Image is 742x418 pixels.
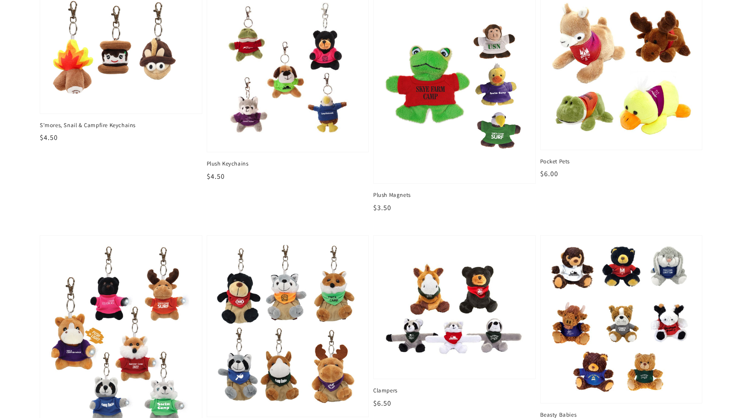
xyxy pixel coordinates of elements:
span: Plush Keychains [207,160,369,168]
img: Clampers [382,245,526,370]
span: Clampers [373,387,536,395]
img: Clip-On Buddy [216,245,360,408]
span: $4.50 [40,133,58,142]
span: Pocket Pets [540,158,703,166]
span: $4.50 [207,172,225,181]
img: Beasty Babies [547,242,695,396]
span: $6.00 [540,169,558,178]
a: Clampers Clampers $6.50 [373,235,536,409]
span: $3.50 [373,203,391,212]
span: $6.50 [373,399,391,408]
span: Plush Magnets [373,191,536,199]
span: S'mores, Snail & Campfire Keychains [40,121,202,129]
